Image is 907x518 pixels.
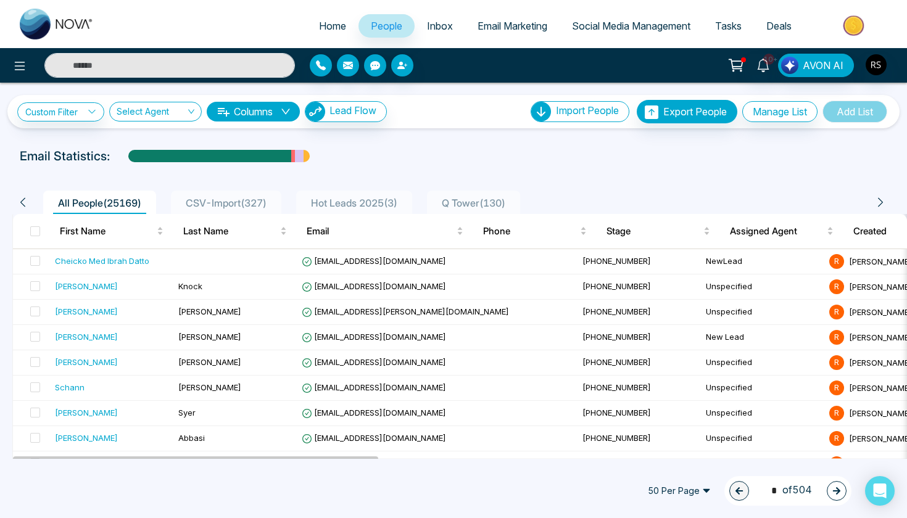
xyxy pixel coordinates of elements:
img: Lead Flow [305,102,325,121]
span: Knock [178,281,202,291]
div: [PERSON_NAME] [55,356,118,368]
span: Assigned Agent [730,224,824,239]
span: R [829,254,844,269]
span: [PERSON_NAME] [178,306,241,316]
span: Export People [663,105,727,118]
td: Unspecified [701,350,824,376]
span: [EMAIL_ADDRESS][DOMAIN_NAME] [302,357,446,367]
th: Assigned Agent [720,214,843,249]
span: Deals [766,20,792,32]
span: R [829,305,844,319]
span: [PHONE_NUMBER] [582,382,651,392]
span: Hot Leads 2025 ( 3 ) [306,197,402,209]
span: [EMAIL_ADDRESS][DOMAIN_NAME] [302,408,446,417]
span: AVON AI [803,58,843,73]
span: Tasks [715,20,742,32]
span: [EMAIL_ADDRESS][DOMAIN_NAME] [302,281,446,291]
span: [EMAIL_ADDRESS][PERSON_NAME][DOMAIN_NAME] [302,306,509,316]
a: Social Media Management [560,14,703,38]
a: Lead FlowLead Flow [300,101,387,122]
span: R [829,406,844,421]
span: R [829,355,844,370]
th: Phone [473,214,597,249]
th: First Name [50,214,173,249]
a: People [358,14,415,38]
img: Lead Flow [781,57,798,74]
td: New Lead [701,325,824,350]
span: Last Name [183,224,278,239]
span: down [281,107,291,117]
span: Lead Flow [329,104,376,117]
th: Stage [597,214,720,249]
span: Phone [483,224,578,239]
span: [PHONE_NUMBER] [582,281,651,291]
span: of 504 [764,482,812,499]
button: AVON AI [778,54,854,77]
span: [PHONE_NUMBER] [582,256,651,266]
span: All People ( 25169 ) [53,197,146,209]
span: [EMAIL_ADDRESS][DOMAIN_NAME] [302,256,446,266]
a: Home [307,14,358,38]
img: User Avatar [866,54,887,75]
img: Market-place.gif [810,12,900,39]
td: Unspecified [701,376,824,401]
span: Email Marketing [478,20,547,32]
span: R [829,380,844,395]
span: Q Tower ( 130 ) [437,197,510,209]
a: Custom Filter [17,102,104,121]
td: NewLead [701,249,824,274]
span: Stage [607,224,701,239]
span: [PERSON_NAME] [178,382,241,392]
span: [PHONE_NUMBER] [582,306,651,316]
span: 50 Per Page [639,481,719,501]
span: 10+ [763,54,774,65]
span: R [829,456,844,471]
td: Unspecified [701,401,824,426]
div: Cheicko Med Ibrah Datto [55,255,149,267]
div: [PERSON_NAME] [55,406,118,419]
p: Email Statistics: [20,147,110,165]
td: Unspecified [701,451,824,477]
th: Email [297,214,473,249]
div: [PERSON_NAME] [55,432,118,444]
td: Unspecified [701,300,824,325]
span: R [829,330,844,345]
div: [PERSON_NAME] [55,280,118,292]
span: Email [307,224,454,239]
div: Open Intercom Messenger [865,476,895,506]
span: [PERSON_NAME] [178,332,241,342]
a: Deals [754,14,804,38]
span: Import People [556,104,619,117]
span: First Name [60,224,154,239]
a: 10+ [748,54,778,75]
span: [PHONE_NUMBER] [582,332,651,342]
button: Lead Flow [305,101,387,122]
span: Inbox [427,20,453,32]
span: People [371,20,402,32]
span: [PERSON_NAME] [178,357,241,367]
span: Home [319,20,346,32]
a: Inbox [415,14,465,38]
div: [PERSON_NAME] [55,331,118,343]
span: [PHONE_NUMBER] [582,433,651,443]
button: Columnsdown [207,102,300,121]
span: [PHONE_NUMBER] [582,408,651,417]
td: Unspecified [701,274,824,300]
button: Export People [637,100,737,123]
span: [EMAIL_ADDRESS][DOMAIN_NAME] [302,332,446,342]
span: [PHONE_NUMBER] [582,357,651,367]
span: [EMAIL_ADDRESS][DOMAIN_NAME] [302,382,446,392]
span: Syer [178,408,196,417]
span: R [829,431,844,446]
a: Tasks [703,14,754,38]
span: Social Media Management [572,20,690,32]
div: [PERSON_NAME] [55,305,118,318]
span: [EMAIL_ADDRESS][DOMAIN_NAME] [302,433,446,443]
div: Schann [55,381,85,393]
img: Nova CRM Logo [20,9,94,39]
td: Unspecified [701,426,824,451]
button: Manage List [742,101,818,122]
a: Email Marketing [465,14,560,38]
th: Last Name [173,214,297,249]
span: Abbasi [178,433,205,443]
